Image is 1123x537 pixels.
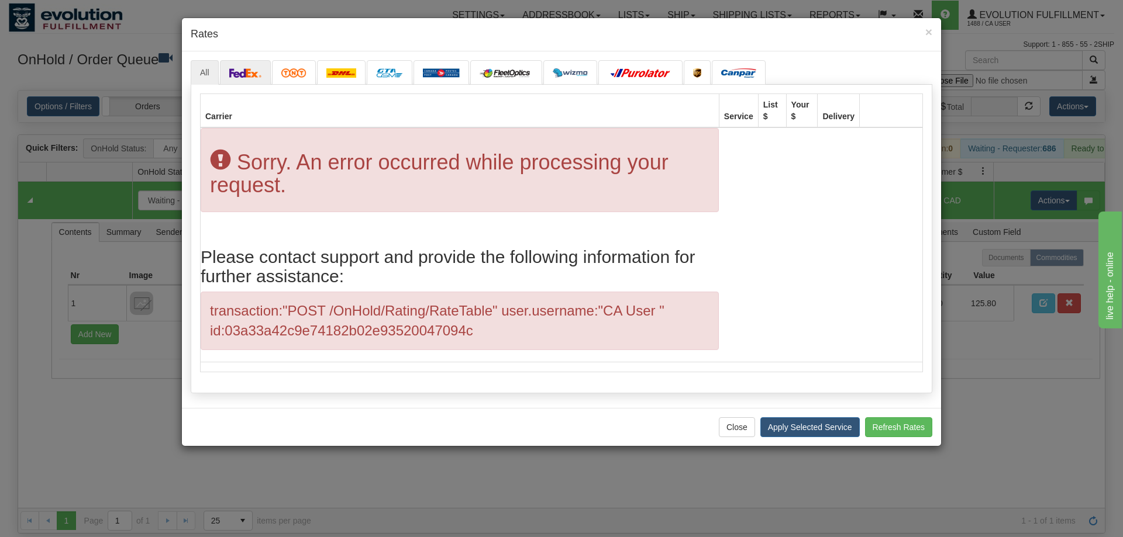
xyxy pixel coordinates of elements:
h4: Rates [191,27,932,42]
th: Your $ [786,93,818,127]
img: wizmo.png [553,68,588,78]
button: Refresh Rates [865,417,932,437]
img: purolator.png [608,68,673,78]
img: tnt.png [281,68,306,78]
img: ups.png [693,68,701,78]
th: List $ [758,93,786,127]
a: All [191,60,219,85]
div: live help - online [9,7,108,21]
img: campar.png [721,68,756,78]
h2: Please contact support and provide the following information for further assistance: [201,247,719,286]
img: Canada_post.png [423,68,460,78]
button: Close [719,417,755,437]
th: Service [719,93,758,127]
h1: Sorry. An error occurred while processing your request. [210,149,709,197]
button: Close [925,26,932,38]
div: transaction:"POST /OnHold/Rating/RateTable" user.username:"CA User " id:03a33a42c9e74182b02e93520... [201,292,719,351]
img: CarrierLogo_10191.png [376,68,403,78]
th: Carrier [201,93,719,127]
span: × [925,25,932,39]
iframe: chat widget [1096,209,1122,328]
img: CarrierLogo_10182.png [480,68,533,78]
th: Delivery [818,93,860,127]
img: FedEx.png [229,68,262,78]
img: dhl.png [326,68,356,78]
button: Apply Selected Service [760,417,860,437]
